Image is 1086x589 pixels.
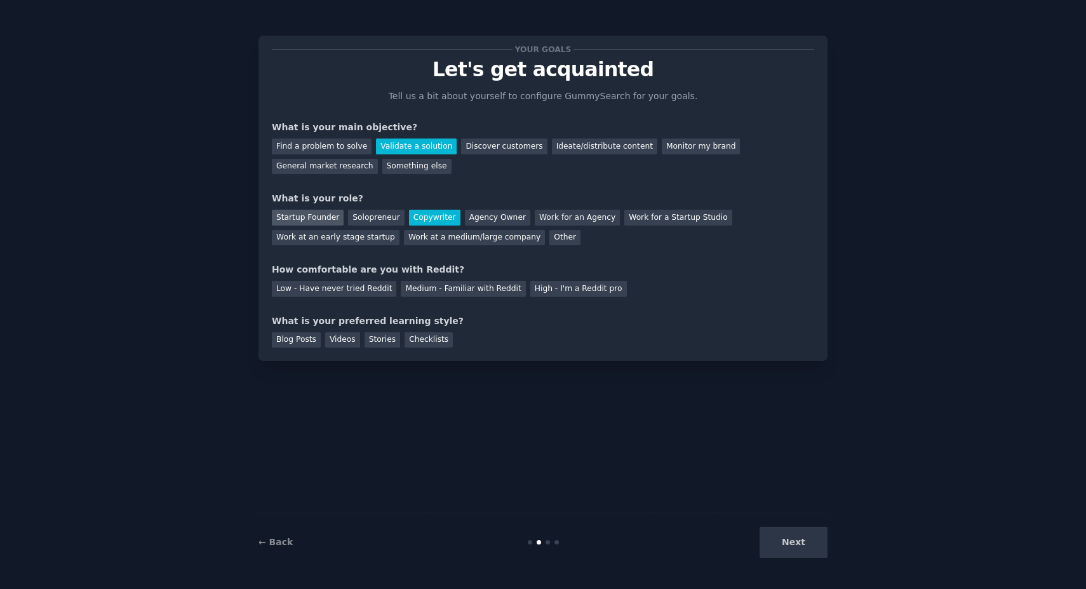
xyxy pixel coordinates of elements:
div: Copywriter [409,210,460,226]
a: ← Back [258,537,293,547]
div: Startup Founder [272,210,344,226]
div: Something else [382,159,452,175]
div: How comfortable are you with Reddit? [272,263,814,276]
div: Ideate/distribute content [552,139,657,154]
p: Let's get acquainted [272,58,814,81]
div: High - I'm a Reddit pro [530,281,627,297]
div: Discover customers [461,139,547,154]
div: Work for a Startup Studio [624,210,732,226]
span: Your goals [513,43,573,56]
div: Find a problem to solve [272,139,372,154]
p: Tell us a bit about yourself to configure GummySearch for your goals. [383,90,703,103]
div: Blog Posts [272,332,321,348]
div: Stories [365,332,400,348]
div: Validate a solution [376,139,457,154]
div: What is your main objective? [272,121,814,134]
div: Work at a medium/large company [404,230,545,246]
div: Agency Owner [465,210,530,226]
div: Solopreneur [348,210,404,226]
div: What is your preferred learning style? [272,315,814,328]
div: What is your role? [272,192,814,205]
div: Low - Have never tried Reddit [272,281,396,297]
div: Checklists [405,332,453,348]
div: Work for an Agency [535,210,620,226]
div: Monitor my brand [662,139,740,154]
div: General market research [272,159,378,175]
div: Videos [325,332,360,348]
div: Other [549,230,580,246]
div: Work at an early stage startup [272,230,399,246]
div: Medium - Familiar with Reddit [401,281,525,297]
